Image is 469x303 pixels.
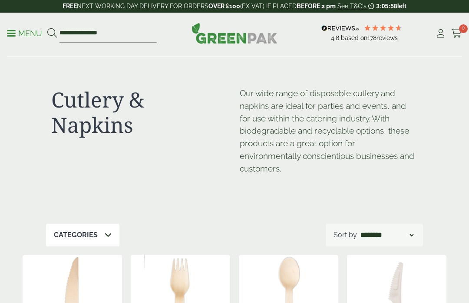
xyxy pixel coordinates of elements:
[7,28,42,39] p: Menu
[451,29,462,38] i: Cart
[376,3,397,10] span: 3:05:58
[7,28,42,37] a: Menu
[334,230,357,240] p: Sort by
[337,3,367,10] a: See T&C's
[363,24,403,32] div: 4.78 Stars
[359,230,415,240] select: Shop order
[435,29,446,38] i: My Account
[451,27,462,40] a: 0
[63,3,77,10] strong: FREE
[331,34,341,41] span: 4.8
[192,23,277,44] img: GreenPak Supplies
[459,24,468,33] span: 0
[51,87,229,137] h1: Cutlery & Napkins
[367,34,377,41] span: 178
[54,230,98,240] p: Categories
[397,3,406,10] span: left
[208,3,240,10] strong: OVER £100
[240,87,418,175] p: Our wide range of disposable cutlery and napkins are ideal for parties and events, and for use wi...
[297,3,336,10] strong: BEFORE 2 pm
[321,25,359,31] img: REVIEWS.io
[377,34,398,41] span: reviews
[341,34,367,41] span: Based on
